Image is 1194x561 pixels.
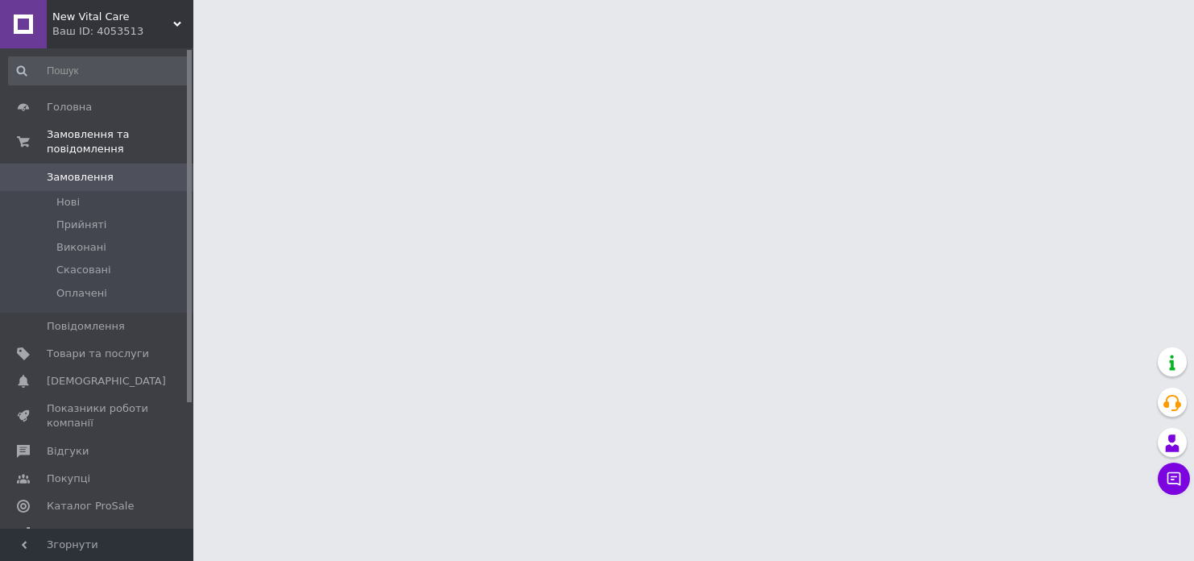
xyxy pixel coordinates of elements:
span: Каталог ProSale [47,499,134,513]
span: Нові [56,195,80,210]
button: Чат з покупцем [1158,463,1190,495]
span: Виконані [56,240,106,255]
span: Товари та послуги [47,347,149,361]
span: Прийняті [56,218,106,232]
span: New Vital Care [52,10,173,24]
span: Відгуки [47,444,89,459]
span: Скасовані [56,263,111,277]
span: Головна [47,100,92,114]
span: Показники роботи компанії [47,401,149,430]
span: Покупці [47,472,90,486]
span: [DEMOGRAPHIC_DATA] [47,374,166,389]
span: Замовлення та повідомлення [47,127,193,156]
input: Пошук [8,56,190,85]
span: Повідомлення [47,319,125,334]
span: Замовлення [47,170,114,185]
div: Ваш ID: 4053513 [52,24,193,39]
span: Аналітика [47,526,102,541]
span: Оплачені [56,286,107,301]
